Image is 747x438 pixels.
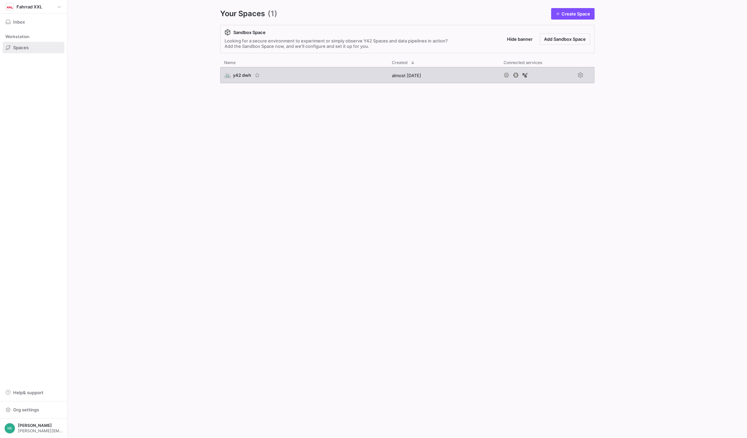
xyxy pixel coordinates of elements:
span: Inbox [13,19,25,25]
span: y42 dwh [233,72,251,78]
span: (1) [268,8,277,20]
span: [PERSON_NAME] [18,423,63,428]
button: Inbox [3,16,64,28]
span: [PERSON_NAME][EMAIL_ADDRESS][PERSON_NAME][DOMAIN_NAME] [18,429,63,433]
span: Connected services [504,60,542,65]
span: Spaces [13,45,29,50]
button: Hide banner [503,33,537,45]
div: Press SPACE to select this row. [220,67,595,86]
div: Looking for a secure environment to experiment or simply observe Y42 Spaces and data pipelines in... [225,38,448,49]
button: Help& support [3,387,64,398]
span: Add Sandbox Space [544,36,586,42]
span: almost [DATE] [392,73,421,78]
div: NK [4,423,15,434]
span: Fahrrad XXL [16,4,42,9]
button: NK[PERSON_NAME][PERSON_NAME][EMAIL_ADDRESS][PERSON_NAME][DOMAIN_NAME] [3,421,64,435]
span: Sandbox Space [233,30,266,35]
span: Create Space [562,11,590,17]
span: Hide banner [507,36,533,42]
span: Name [224,60,236,65]
a: Spaces [3,42,64,53]
span: Your Spaces [220,8,265,20]
a: Create Space [551,8,595,20]
span: 🚲 [224,72,230,78]
span: Created [392,60,408,65]
span: Org settings [13,407,39,412]
div: Workstation [3,32,64,42]
img: https://storage.googleapis.com/y42-prod-data-exchange/images/oGOSqxDdlQtxIPYJfiHrUWhjI5fT83rRj0ID... [6,3,13,10]
span: Help & support [13,390,43,395]
button: Org settings [3,404,64,415]
button: Add Sandbox Space [540,33,590,45]
a: Org settings [3,408,64,413]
